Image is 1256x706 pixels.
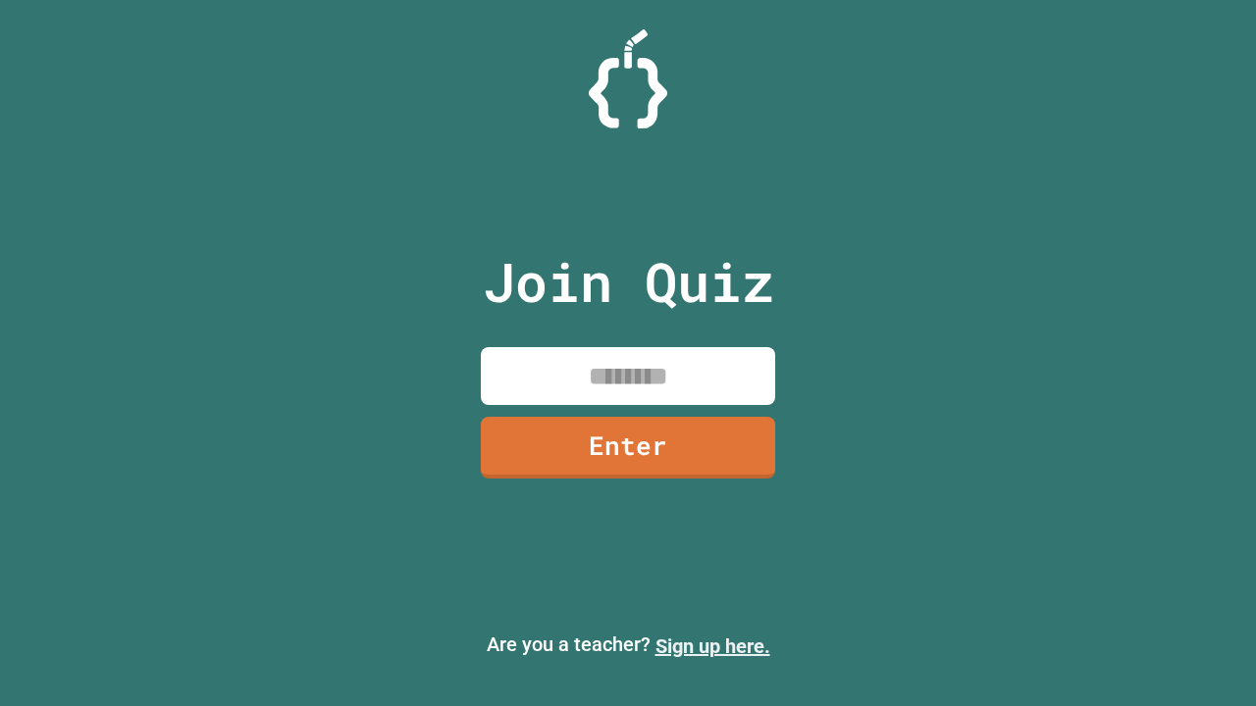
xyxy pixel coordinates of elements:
a: Sign up here. [655,634,770,658]
iframe: chat widget [1093,542,1236,626]
p: Join Quiz [483,241,774,323]
iframe: chat widget [1174,628,1236,686]
img: Logo.svg [589,29,667,128]
p: Are you a teacher? [16,630,1240,661]
a: Enter [481,417,775,479]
